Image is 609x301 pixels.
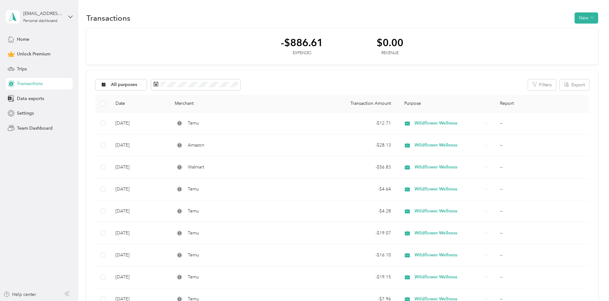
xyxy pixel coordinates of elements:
span: Team Dashboard [17,125,53,132]
div: - $12.71 [316,120,391,127]
th: Transaction Amount [311,95,396,112]
span: Transactions [17,80,43,87]
button: New [575,12,598,24]
span: Temu [188,208,199,215]
button: Export [560,79,589,90]
td: -- [495,200,589,222]
span: Home [17,36,29,43]
span: Wildflower Wellness [415,142,482,149]
span: Purpose [401,101,421,106]
div: -$886.61 [281,37,323,48]
td: -- [495,178,589,200]
td: [DATE] [110,134,170,156]
th: Merchant [170,95,311,112]
span: Wildflower Wellness [415,274,482,281]
span: Temu [188,230,199,237]
span: Walmart [188,164,204,171]
span: Unlock Premium [17,51,50,57]
th: Date [110,95,170,112]
td: -- [495,266,589,288]
span: Wildflower Wellness [415,186,482,193]
div: Expenses [281,50,323,56]
div: Personal dashboard [23,19,57,23]
td: -- [495,134,589,156]
td: [DATE] [110,200,170,222]
button: Filters [528,79,556,90]
div: - $19.07 [316,230,391,237]
td: -- [495,156,589,178]
div: - $28.13 [316,142,391,149]
div: - $56.83 [316,164,391,171]
td: -- [495,244,589,266]
span: Temu [188,120,199,127]
div: - $16.10 [316,252,391,259]
td: -- [495,112,589,134]
div: - $19.15 [316,274,391,281]
span: Settings [17,110,34,117]
div: $0.00 [377,37,403,48]
span: Wildflower Wellness [415,230,482,237]
span: Wildflower Wellness [415,164,482,171]
button: Help center [4,291,36,298]
div: Revenue [377,50,403,56]
span: Amazon [188,142,204,149]
div: - $4.28 [316,208,391,215]
td: [DATE] [110,112,170,134]
iframe: Everlance-gr Chat Button Frame [573,265,609,301]
span: Data exports [17,95,44,102]
span: Trips [17,66,27,72]
td: -- [495,222,589,244]
td: [DATE] [110,244,170,266]
span: Temu [188,252,199,259]
h1: Transactions [86,15,130,21]
span: Wildflower Wellness [415,120,482,127]
span: Temu [188,186,199,193]
span: Wildflower Wellness [415,252,482,259]
td: [DATE] [110,178,170,200]
span: Temu [188,274,199,281]
td: [DATE] [110,266,170,288]
div: - $4.64 [316,186,391,193]
th: Report [495,95,589,112]
td: [DATE] [110,156,170,178]
td: [DATE] [110,222,170,244]
span: Wildflower Wellness [415,208,482,215]
div: [EMAIL_ADDRESS][DOMAIN_NAME] [23,10,63,17]
span: All purposes [111,82,137,87]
